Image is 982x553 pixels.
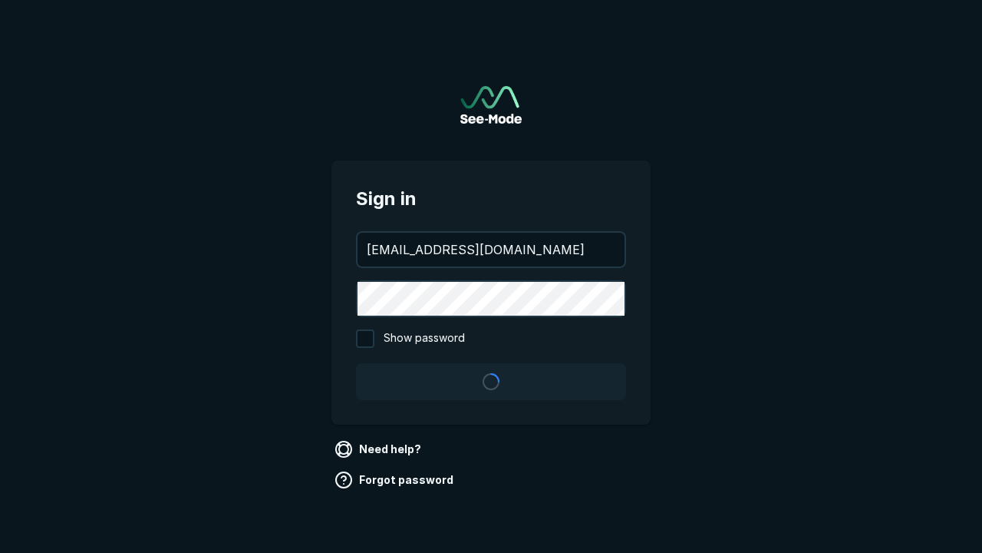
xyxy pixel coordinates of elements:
img: See-Mode Logo [460,86,522,124]
span: Show password [384,329,465,348]
a: Forgot password [331,468,460,492]
input: your@email.com [358,233,624,267]
a: Need help? [331,437,427,462]
span: Sign in [356,185,626,213]
a: Go to sign in [460,86,522,124]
